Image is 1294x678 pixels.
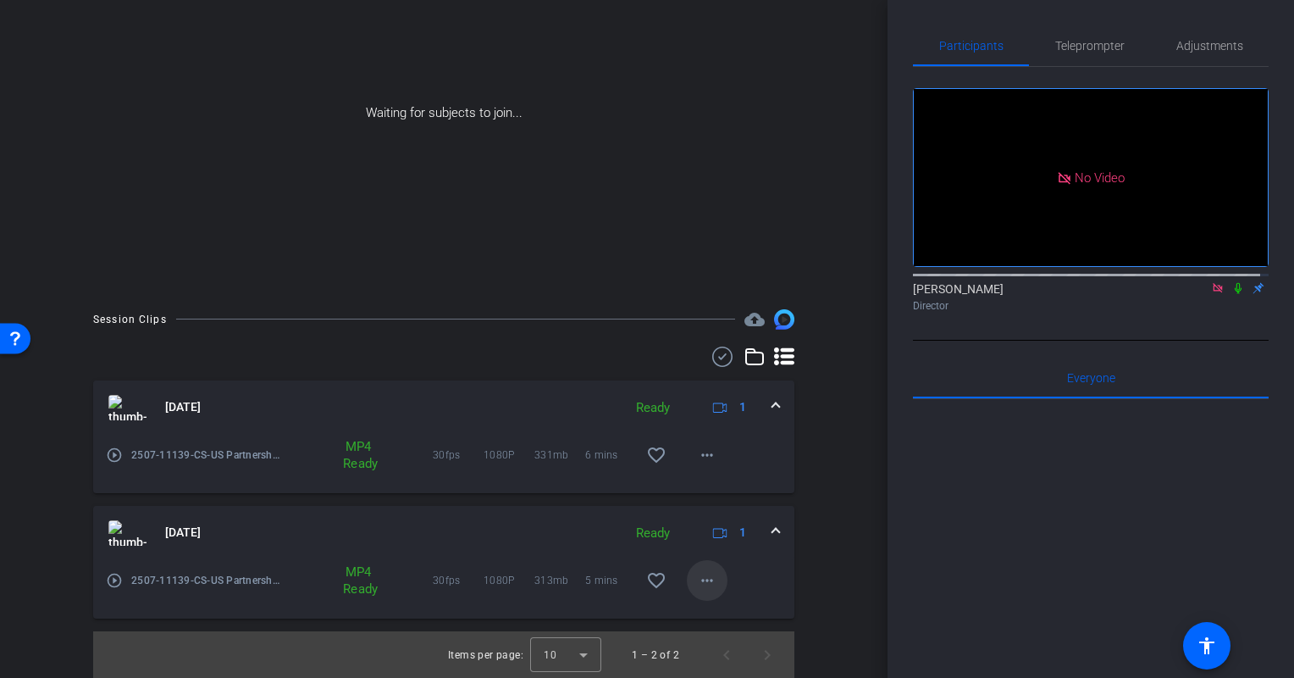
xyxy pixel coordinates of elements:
[448,647,523,664] div: Items per page:
[628,524,678,543] div: Ready
[646,570,666,591] mat-icon: favorite_border
[1176,40,1243,52] span: Adjustments
[913,281,1269,314] div: [PERSON_NAME]
[433,447,484,464] span: 30fps
[632,647,679,664] div: 1 – 2 of 2
[534,572,585,589] span: 313mb
[131,447,281,464] span: 2507-11139-CS-US Partnership Video Serie-[PERSON_NAME]-[PERSON_NAME] Lansden1-2025-08-15-14-13-52...
[433,572,484,589] span: 30fps
[165,524,201,542] span: [DATE]
[106,447,123,464] mat-icon: play_circle_outline
[1067,372,1115,384] span: Everyone
[646,445,666,465] mat-icon: favorite_border
[913,298,1269,314] div: Director
[744,309,765,330] mat-icon: cloud_upload
[939,40,1004,52] span: Participants
[93,311,167,328] div: Session Clips
[335,564,380,597] div: MP4 Ready
[706,635,747,675] button: Previous page
[1055,40,1125,52] span: Teleprompter
[106,572,123,589] mat-icon: play_circle_outline
[165,398,201,416] span: [DATE]
[739,524,746,542] span: 1
[585,572,636,589] span: 5 mins
[108,520,147,546] img: thumb-nail
[1197,636,1217,656] mat-icon: accessibility
[747,635,788,675] button: Next page
[697,570,717,591] mat-icon: more_horiz
[131,572,281,589] span: 2507-11139-CS-US Partnership Video Serie-[PERSON_NAME]-[PERSON_NAME] Lansden1-2025-08-15-14-08-25...
[484,447,534,464] span: 1080P
[774,309,794,330] img: Session clips
[628,398,678,418] div: Ready
[744,309,765,330] span: Destinations for your clips
[93,506,794,560] mat-expansion-panel-header: thumb-nail[DATE]Ready1
[1075,169,1125,185] span: No Video
[108,395,147,420] img: thumb-nail
[484,572,534,589] span: 1080P
[93,560,794,619] div: thumb-nail[DATE]Ready1
[335,438,380,472] div: MP4 Ready
[739,398,746,416] span: 1
[697,445,717,465] mat-icon: more_horiz
[534,447,585,464] span: 331mb
[93,381,794,435] mat-expansion-panel-header: thumb-nail[DATE]Ready1
[93,435,794,493] div: thumb-nail[DATE]Ready1
[585,447,636,464] span: 6 mins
